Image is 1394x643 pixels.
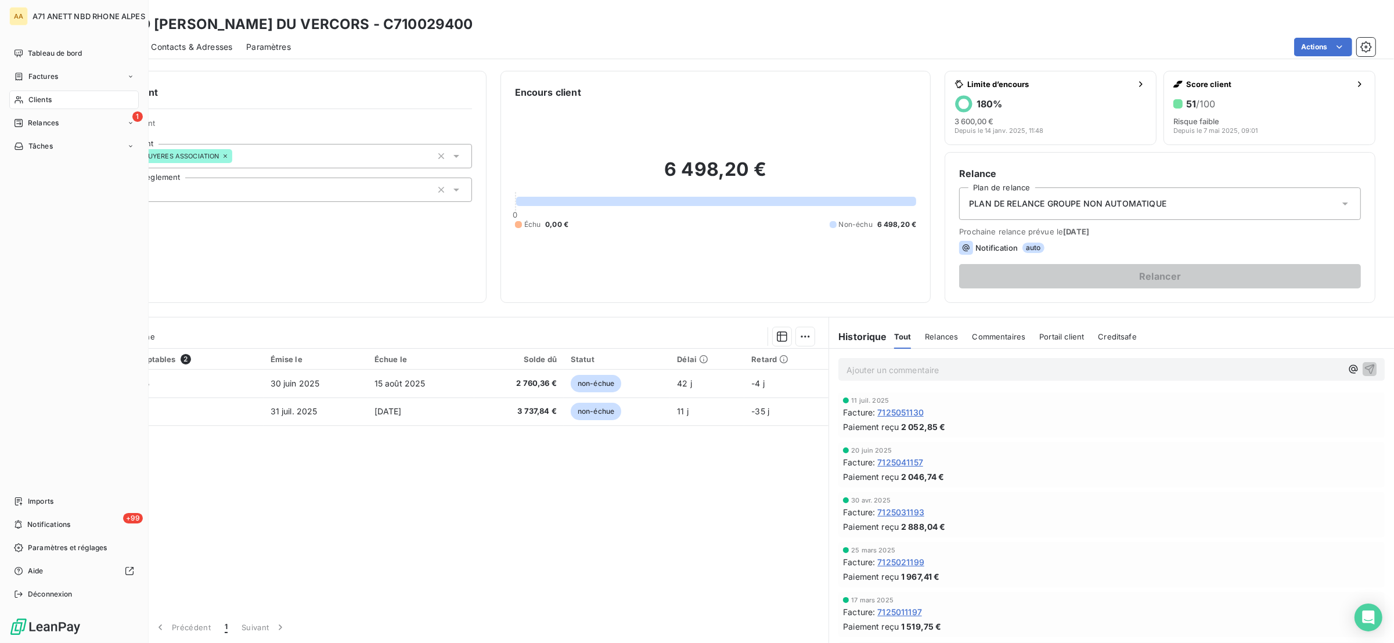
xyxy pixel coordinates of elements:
[901,570,940,583] span: 1 967,41 €
[945,71,1157,145] button: Limite d’encours180%3 600,00 €Depuis le 14 janv. 2025, 11:48
[751,355,822,364] div: Retard
[103,354,257,364] div: Pièces comptables
[751,378,765,388] span: -4 j
[151,41,232,53] span: Contacts & Adresses
[571,355,663,364] div: Statut
[843,406,875,418] span: Facture :
[1063,227,1089,236] span: [DATE]
[235,615,293,640] button: Suivant
[894,332,912,341] span: Tout
[839,219,873,230] span: Non-échu
[481,355,557,364] div: Solde dû
[27,519,70,530] span: Notifications
[28,95,52,105] span: Clients
[901,521,946,533] span: 2 888,04 €
[28,543,107,553] span: Paramètres et réglages
[515,85,581,99] h6: Encours client
[851,497,891,504] span: 30 avr. 2025
[901,421,946,433] span: 2 052,85 €
[225,622,228,633] span: 1
[843,421,899,433] span: Paiement reçu
[1355,604,1382,631] div: Open Intercom Messenger
[1294,38,1352,56] button: Actions
[977,98,1002,110] h6: 180 %
[481,378,557,389] span: 2 760,36 €
[1039,332,1084,341] span: Portail client
[9,44,139,63] a: Tableau de bord
[9,492,139,511] a: Imports
[28,589,73,599] span: Déconnexion
[70,85,472,99] h6: Informations client
[843,556,875,568] span: Facture :
[28,118,59,128] span: Relances
[843,521,899,533] span: Paiement reçu
[967,80,1132,89] span: Limite d’encours
[1098,332,1137,341] span: Creditsafe
[969,198,1166,209] span: PLAN DE RELANCE GROUPE NON AUTOMATIQUE
[1173,117,1219,126] span: Risque faible
[677,378,692,388] span: 42 j
[246,41,291,53] span: Paramètres
[877,506,924,518] span: 7125031193
[9,114,139,132] a: 1Relances
[959,167,1361,180] h6: Relance
[843,456,875,468] span: Facture :
[33,12,145,21] span: A71 ANETT NBD RHONE ALPES
[232,151,242,161] input: Ajouter une valeur
[1173,127,1258,134] span: Depuis le 7 mai 2025, 09:01
[877,219,917,230] span: 6 498,20 €
[28,496,53,507] span: Imports
[123,513,143,523] span: +99
[851,397,889,404] span: 11 juil. 2025
[901,471,945,483] span: 2 046,74 €
[571,403,621,420] span: non-échue
[829,330,887,344] h6: Historique
[374,406,402,416] span: [DATE]
[851,597,894,604] span: 17 mars 2025
[843,620,899,633] span: Paiement reçu
[843,506,875,518] span: Facture :
[9,137,139,156] a: Tâches
[271,355,361,364] div: Émise le
[954,117,993,126] span: 3 600,00 €
[107,153,219,160] span: LBA - LES BRUYERES ASSOCIATION
[28,71,58,82] span: Factures
[975,243,1018,252] span: Notification
[925,332,958,341] span: Relances
[9,67,139,86] a: Factures
[515,158,917,193] h2: 6 498,20 €
[843,471,899,483] span: Paiement reçu
[513,210,518,219] span: 0
[843,570,899,583] span: Paiement reçu
[9,91,139,109] a: Clients
[374,355,467,364] div: Échue le
[677,406,689,416] span: 11 j
[93,118,472,135] span: Propriétés Client
[677,355,737,364] div: Délai
[877,456,923,468] span: 7125041157
[959,264,1361,288] button: Relancer
[571,375,621,392] span: non-échue
[877,606,922,618] span: 7125011197
[9,7,28,26] div: AA
[9,539,139,557] a: Paramètres et réglages
[1022,243,1044,253] span: auto
[1186,98,1215,110] h6: 51
[843,606,875,618] span: Facture :
[1186,80,1350,89] span: Score client
[972,332,1026,341] span: Commentaires
[1196,98,1215,110] span: /100
[271,406,318,416] span: 31 juil. 2025
[524,219,541,230] span: Échu
[959,227,1361,236] span: Prochaine relance prévue le
[28,141,53,151] span: Tâches
[1164,71,1375,145] button: Score client51/100Risque faibleDepuis le 7 mai 2025, 09:01
[28,48,82,59] span: Tableau de bord
[901,620,942,633] span: 1 519,75 €
[751,406,769,416] span: -35 j
[9,562,139,580] a: Aide
[481,406,557,417] span: 3 737,84 €
[9,617,81,636] img: Logo LeanPay
[851,547,895,554] span: 25 mars 2025
[545,219,568,230] span: 0,00 €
